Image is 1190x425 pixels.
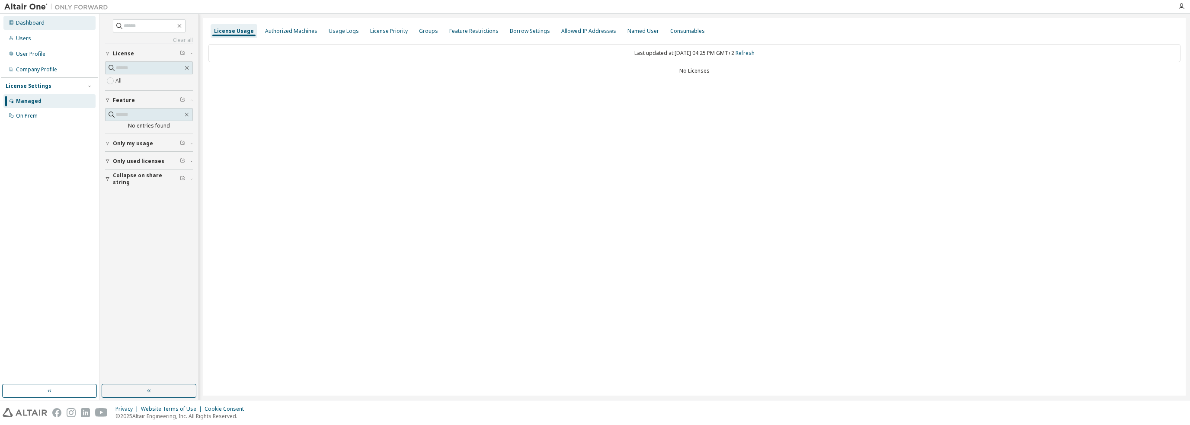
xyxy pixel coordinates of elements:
[105,152,193,171] button: Only used licenses
[52,408,61,417] img: facebook.svg
[81,408,90,417] img: linkedin.svg
[105,169,193,189] button: Collapse on share string
[180,158,185,165] span: Clear filter
[3,408,47,417] img: altair_logo.svg
[329,28,359,35] div: Usage Logs
[180,50,185,57] span: Clear filter
[115,412,249,420] p: © 2025 Altair Engineering, Inc. All Rights Reserved.
[205,406,249,412] div: Cookie Consent
[627,28,659,35] div: Named User
[449,28,499,35] div: Feature Restrictions
[16,35,31,42] div: Users
[113,158,164,165] span: Only used licenses
[208,44,1180,62] div: Last updated at: [DATE] 04:25 PM GMT+2
[105,122,193,129] div: No entries found
[736,49,755,57] a: Refresh
[180,140,185,147] span: Clear filter
[16,51,45,58] div: User Profile
[105,134,193,153] button: Only my usage
[4,3,112,11] img: Altair One
[561,28,616,35] div: Allowed IP Addresses
[16,66,57,73] div: Company Profile
[113,172,180,186] span: Collapse on share string
[214,28,254,35] div: License Usage
[208,67,1180,74] div: No Licenses
[16,112,38,119] div: On Prem
[370,28,408,35] div: License Priority
[16,19,45,26] div: Dashboard
[6,83,51,89] div: License Settings
[419,28,438,35] div: Groups
[105,44,193,63] button: License
[16,98,42,105] div: Managed
[113,140,153,147] span: Only my usage
[95,408,108,417] img: youtube.svg
[141,406,205,412] div: Website Terms of Use
[113,97,135,104] span: Feature
[105,37,193,44] a: Clear all
[115,406,141,412] div: Privacy
[510,28,550,35] div: Borrow Settings
[180,97,185,104] span: Clear filter
[670,28,705,35] div: Consumables
[265,28,317,35] div: Authorized Machines
[180,176,185,182] span: Clear filter
[115,76,123,86] label: All
[105,91,193,110] button: Feature
[67,408,76,417] img: instagram.svg
[113,50,134,57] span: License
